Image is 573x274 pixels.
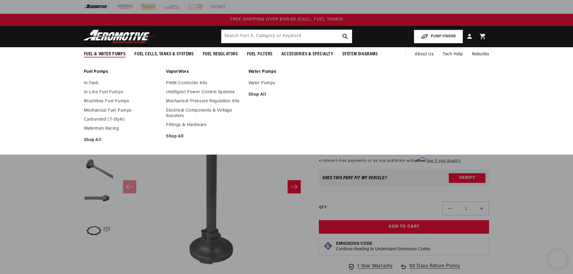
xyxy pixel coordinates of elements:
[166,134,242,139] a: Shop All
[79,47,130,61] summary: Fuel & Water Pumps
[392,159,398,163] span: $19
[319,158,461,164] p: 4 interest-free payments or as low as /mo with .
[166,99,242,104] a: Mechanical Pressure Regulation Kits
[247,51,273,57] span: Fuel Filters
[248,81,325,86] a: Water Pumps
[166,81,242,86] a: PWM Controller Kits
[166,90,242,95] a: Intelligent Power Control Systems
[336,241,430,252] button: Emissions CodeContinue Reading to Understand Emissions Codes
[84,216,114,246] button: Load image 5 in gallery view
[357,263,393,270] span: 1 Year Warranty
[84,69,160,75] a: Fuel Pumps
[348,263,393,270] a: 1 Year Warranty
[134,51,193,57] span: Fuel Cells, Tanks & Systems
[414,30,463,43] button: PUMP FINDER
[248,92,325,97] a: Shop All
[322,176,387,180] div: Does This part fit My vehicle?
[336,247,430,252] p: Continue Reading to Understand Emissions Codes
[82,29,157,44] img: Aeromotive
[467,47,494,62] summary: Rebuilds
[323,241,333,251] img: Emissions code
[84,137,160,143] a: Shop All
[342,51,378,57] span: System Diagrams
[277,47,338,61] summary: Accessories & Specialty
[84,90,160,95] a: In-Line Fuel Pumps
[339,30,352,43] button: search button
[123,180,136,193] button: Slide left
[166,108,242,119] a: Electrical Components & Voltage Boosters
[338,47,382,61] summary: System Diagrams
[288,180,301,193] button: Slide right
[415,52,434,57] span: About Us
[438,47,467,62] summary: Tech Help
[84,108,160,113] a: Mechanical Fuel Pumps
[166,69,242,75] a: VaporWorx
[84,183,114,213] button: Load image 4 in gallery view
[84,117,160,122] a: Carbureted (T-Style)
[84,51,126,57] span: Fuel & Water Pumps
[472,51,489,58] span: Rebuilds
[319,205,326,210] label: QTY
[248,69,325,75] a: Water Pumps
[130,47,198,61] summary: Fuel Cells, Tanks & Systems
[230,17,343,22] span: FREE SHIPPING OVER $109.00 (EXCL. FUEL TANKS)
[166,122,242,128] a: Fittings & Hardware
[84,126,160,131] a: Waterman Racing
[449,173,485,183] button: Verify
[203,51,238,57] span: Fuel Regulators
[427,159,461,163] a: See if you qualify - Learn more about Affirm Financing (opens in modal)
[443,51,463,58] span: Tech Help
[410,47,438,62] a: About Us
[319,220,489,234] button: Add to Cart
[84,99,160,104] a: Brushless Fuel Pumps
[84,150,114,180] button: Load image 3 in gallery view
[198,47,242,61] summary: Fuel Regulators
[221,30,352,43] input: Search by Part Number, Category or Keyword
[415,158,426,162] span: Affirm
[336,242,372,246] strong: Emissions Code
[282,51,333,57] span: Accessories & Specialty
[84,81,160,86] a: In-Tank
[242,47,277,61] summary: Fuel Filters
